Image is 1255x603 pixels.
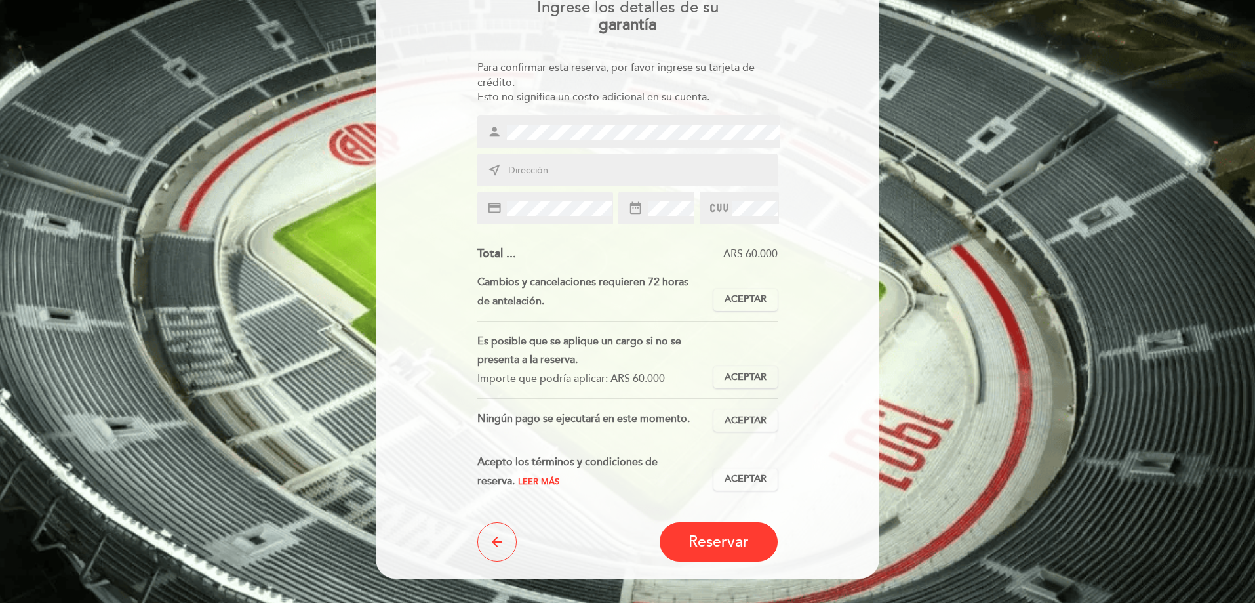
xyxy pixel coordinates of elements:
[487,125,502,139] i: person
[713,366,778,388] button: Aceptar
[477,273,714,311] div: Cambios y cancelaciones requieren 72 horas de antelación.
[713,409,778,432] button: Aceptar
[599,15,656,34] b: garantía
[477,522,517,562] button: arrow_back
[477,453,714,491] div: Acepto los términos y condiciones de reserva.
[477,60,778,106] div: Para confirmar esta reserva, por favor ingrese su tarjeta de crédito. Esto no significa un costo ...
[725,293,767,306] span: Aceptar
[713,289,778,311] button: Aceptar
[477,246,516,260] span: Total ...
[516,247,778,262] div: ARS 60.000
[518,476,559,487] span: Leer más
[628,201,643,215] i: date_range
[725,472,767,486] span: Aceptar
[487,163,502,177] i: near_me
[688,533,749,551] span: Reservar
[713,468,778,491] button: Aceptar
[507,163,780,178] input: Dirección
[725,371,767,385] span: Aceptar
[487,201,502,215] i: credit_card
[477,409,714,432] div: Ningún pago se ejecutará en este momento.
[489,534,505,550] i: arrow_back
[660,522,778,562] button: Reservar
[725,414,767,428] span: Aceptar
[477,369,704,388] div: Importe que podría aplicar: ARS 60.000
[477,332,704,370] div: Es posible que se aplique un cargo si no se presenta a la reserva.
